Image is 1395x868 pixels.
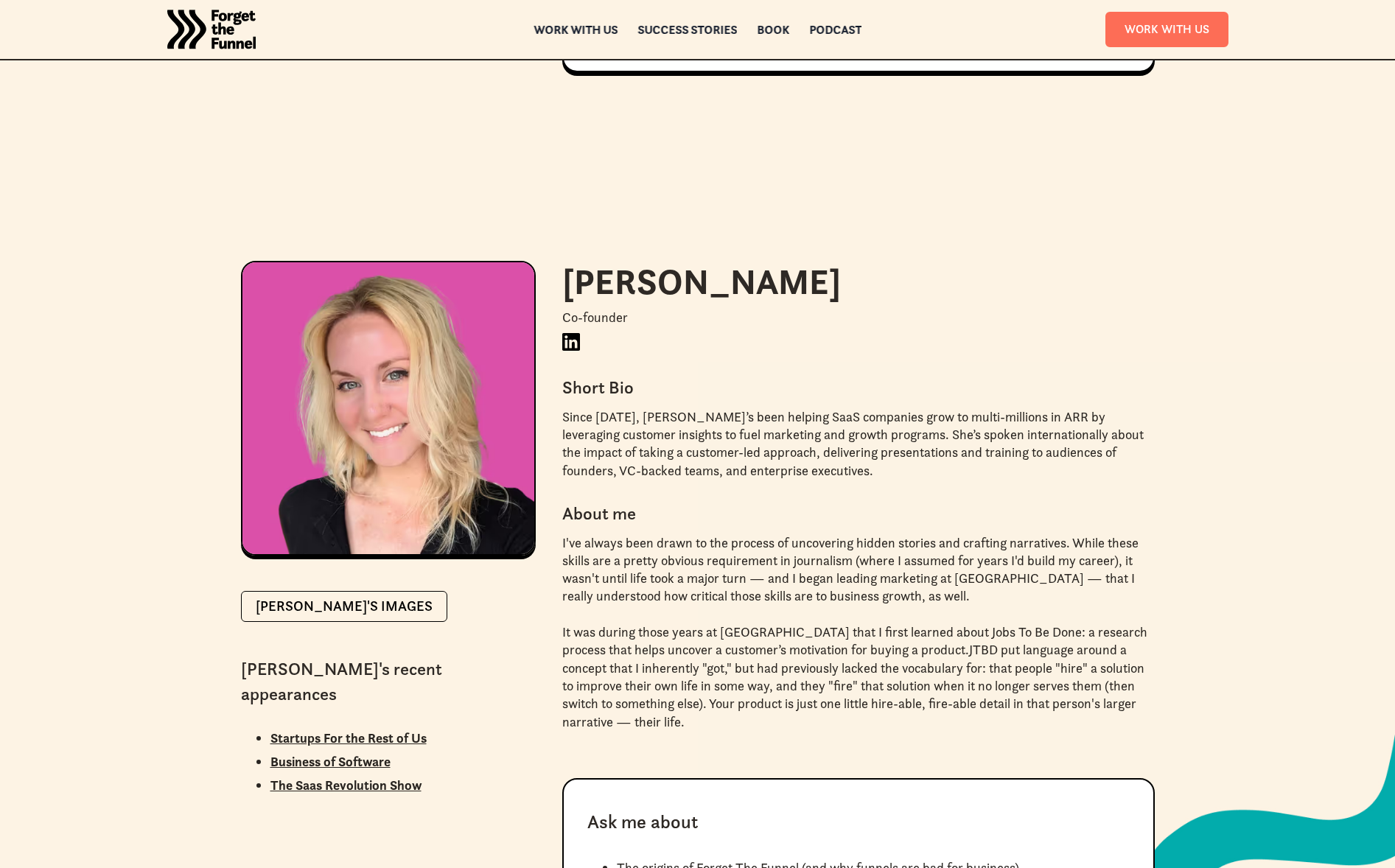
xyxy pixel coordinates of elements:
[562,502,1155,527] h4: About me
[562,309,1155,326] div: Co-founder
[809,24,861,35] a: Podcast
[241,657,536,707] h4: [PERSON_NAME]'s recent appearances
[270,753,391,770] a: Business of Software
[562,376,1155,401] h4: Short Bio
[587,809,698,836] h4: Ask me about
[534,24,618,35] a: Work with us
[562,408,1155,480] p: Since [DATE], [PERSON_NAME]’s been helping SaaS companies grow to multi-millions in ARR by levera...
[562,261,1155,304] h2: [PERSON_NAME]
[270,777,422,794] a: The Saas Revolution Show
[241,591,447,623] a: [PERSON_NAME]'s Images
[757,24,789,35] a: Book
[256,598,433,615] div: [PERSON_NAME]'s Images
[562,623,1155,731] p: It was during those years at [GEOGRAPHIC_DATA] that I first learned about Jobs To Be Done: a rese...
[637,24,737,35] a: Success Stories
[270,729,427,746] a: Startups For the Rest of Us
[242,262,534,554] img: Claire Suellentrop
[562,606,1155,623] p: ‍
[562,534,1155,606] p: I've always been drawn to the process of uncovering hidden stories and crafting narratives. While...
[1105,12,1228,46] a: Work With Us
